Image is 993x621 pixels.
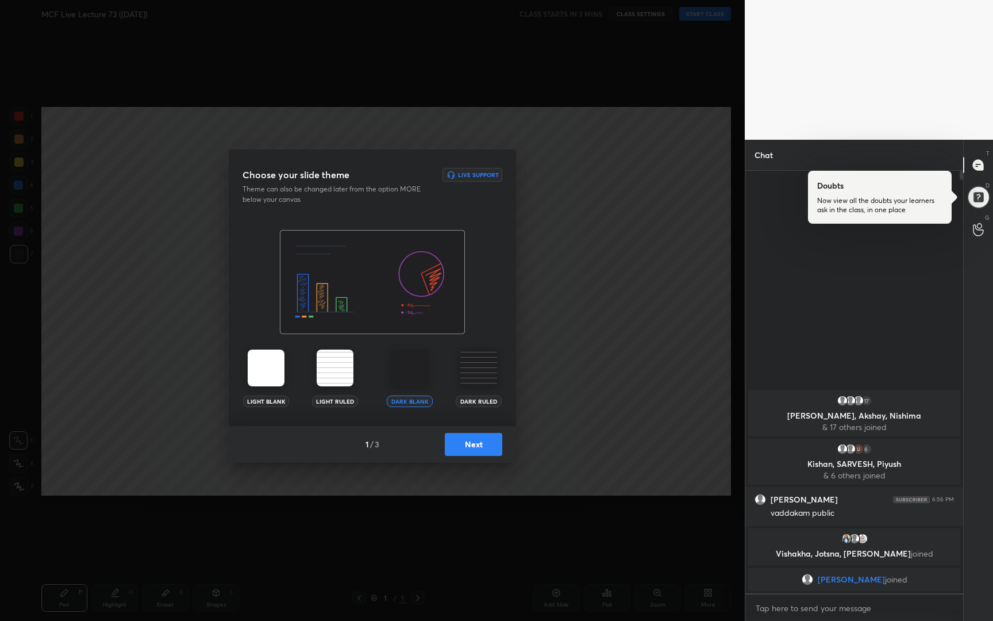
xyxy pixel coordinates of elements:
p: D [986,181,990,190]
img: thumbnail.jpg [857,533,868,545]
p: G [985,213,990,222]
p: & 6 others joined [755,471,953,480]
span: joined [911,548,933,559]
h4: 3 [375,438,379,450]
div: 6:56 PM [932,496,954,503]
button: Next [445,433,502,456]
img: default.png [802,574,813,585]
img: default.png [845,395,856,407]
p: Vishakha, Jotsna, [PERSON_NAME] [755,549,953,558]
p: Chat [745,140,782,170]
img: default.png [853,395,864,407]
h4: / [370,438,374,450]
h6: [PERSON_NAME] [771,494,838,505]
img: darkTheme.aa1caeba.svg [391,350,428,386]
img: thumbnail.jpg [841,533,852,545]
p: Kishan, SARVESH, Piyush [755,459,953,469]
img: default.png [849,533,860,545]
h4: 1 [365,438,369,450]
span: joined [885,575,907,584]
div: Dark Blank [387,396,433,407]
p: T [986,149,990,158]
img: 4P8fHbbgJtejmAAAAAElFTkSuQmCC [893,496,930,503]
img: default.png [837,443,848,455]
p: [PERSON_NAME], Akshay, Nishima [755,411,953,420]
h3: Choose your slide theme [243,168,349,182]
div: Light Blank [243,396,289,407]
span: [PERSON_NAME] [818,575,885,584]
img: default.png [837,395,848,407]
div: Light Ruled [312,396,358,407]
h6: Live Support [458,172,499,178]
div: 6 [861,443,872,455]
p: Theme can also be changed later from the option MORE below your canvas [243,184,429,205]
img: thumbnail.jpg [853,443,864,455]
div: Dark Ruled [456,396,502,407]
div: grid [745,388,963,593]
img: lightTheme.5bb83c5b.svg [248,350,284,386]
img: default.png [755,494,765,505]
p: & 17 others joined [755,423,953,432]
div: 17 [861,395,872,407]
img: default.png [845,443,856,455]
img: darkRuledTheme.359fb5fd.svg [460,350,497,386]
div: vaddakam public [771,508,954,519]
img: darkThemeBanner.f801bae7.svg [280,230,465,335]
img: lightRuledTheme.002cd57a.svg [317,350,353,386]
